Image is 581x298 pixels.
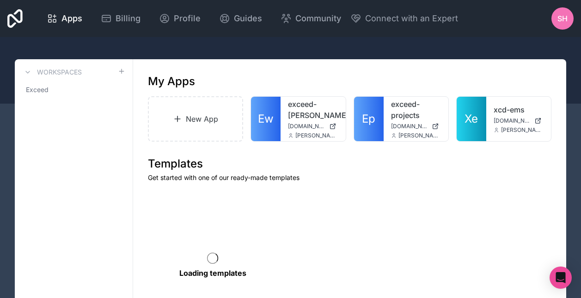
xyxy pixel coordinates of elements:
a: xcd-ems [494,104,544,115]
span: Billing [116,12,141,25]
a: Ew [251,97,281,141]
span: [DOMAIN_NAME][PERSON_NAME] [288,123,325,130]
button: Connect with an Expert [350,12,458,25]
a: Community [273,8,349,29]
span: Community [295,12,341,25]
span: [DOMAIN_NAME] [494,117,531,124]
h1: Templates [148,156,551,171]
a: Ep [354,97,384,141]
span: [DOMAIN_NAME] [391,123,428,130]
h1: My Apps [148,74,195,89]
a: exceed-projects [391,99,441,121]
span: Apps [61,12,82,25]
span: [PERSON_NAME][EMAIL_ADDRESS][DOMAIN_NAME] [398,132,441,139]
a: Workspaces [22,67,82,78]
p: Get started with one of our ready-made templates [148,173,551,182]
span: Ew [258,112,274,126]
span: [PERSON_NAME][EMAIL_ADDRESS][DOMAIN_NAME] [501,126,544,134]
span: [PERSON_NAME][EMAIL_ADDRESS][DOMAIN_NAME] [295,132,338,139]
a: Xe [457,97,486,141]
a: Apps [39,8,90,29]
a: [DOMAIN_NAME] [494,117,544,124]
div: Open Intercom Messenger [550,267,572,289]
p: Loading templates [179,267,246,279]
a: New App [148,96,243,142]
span: Connect with an Expert [365,12,458,25]
span: Guides [234,12,262,25]
span: Xe [465,112,478,126]
a: [DOMAIN_NAME][PERSON_NAME] [288,123,338,130]
span: Exceed [26,85,49,94]
a: Profile [152,8,208,29]
a: exceed-[PERSON_NAME] [288,99,338,121]
a: Billing [93,8,148,29]
a: Guides [212,8,269,29]
span: SH [557,13,568,24]
a: Exceed [22,81,125,98]
span: Ep [362,112,375,126]
a: [DOMAIN_NAME] [391,123,441,130]
span: Profile [174,12,201,25]
h3: Workspaces [37,68,82,77]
